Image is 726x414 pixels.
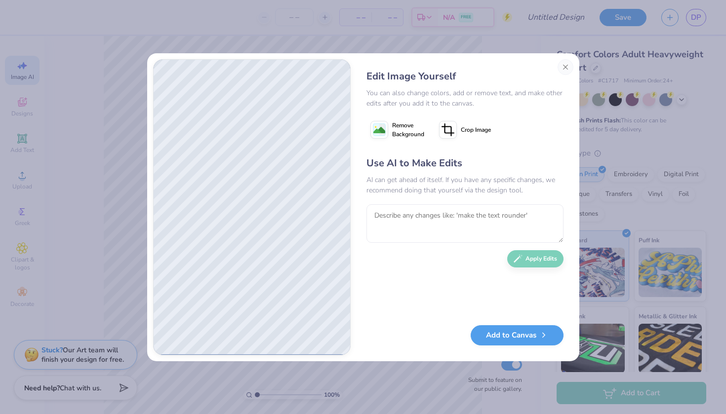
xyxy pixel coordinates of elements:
button: Crop Image [435,117,497,142]
div: Edit Image Yourself [366,69,564,84]
button: Add to Canvas [471,325,564,345]
span: Crop Image [461,125,491,134]
div: Use AI to Make Edits [366,156,564,171]
div: You can also change colors, add or remove text, and make other edits after you add it to the canvas. [366,88,564,109]
div: AI can get ahead of itself. If you have any specific changes, we recommend doing that yourself vi... [366,175,564,195]
span: Remove Background [392,121,424,139]
button: Remove Background [366,117,428,142]
button: Close [558,59,573,75]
